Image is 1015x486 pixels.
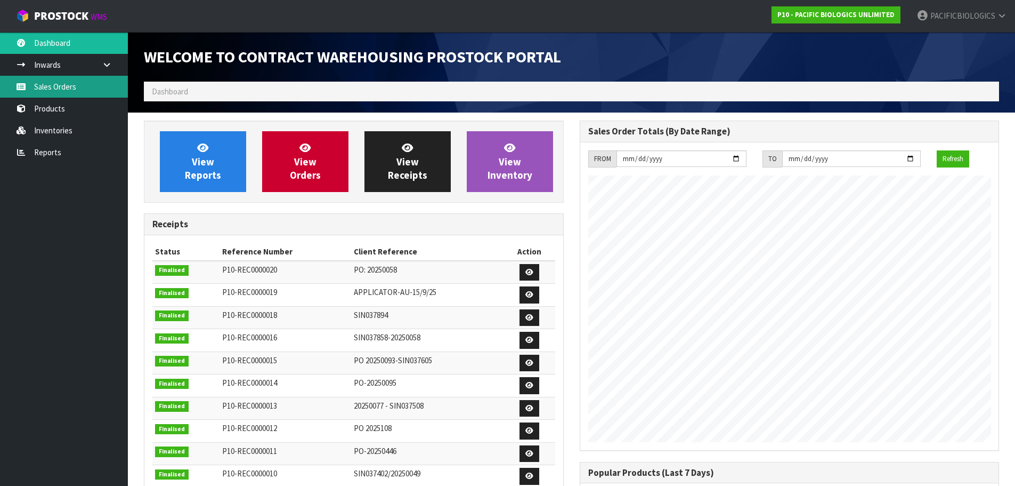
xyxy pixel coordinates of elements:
span: Finalised [155,424,189,435]
span: View Reports [185,141,221,181]
th: Status [152,243,220,260]
span: P10-REC0000016 [222,332,277,342]
span: ProStock [34,9,88,23]
span: Finalised [155,333,189,344]
span: PO 2025108 [354,423,392,433]
span: P10-REC0000015 [222,355,277,365]
a: ViewInventory [467,131,553,192]
div: FROM [588,150,616,168]
span: PO: 20250058 [354,265,397,275]
h3: Receipts [152,219,555,229]
h3: Popular Products (Last 7 Days) [588,468,991,478]
span: P10-REC0000013 [222,401,277,411]
strong: P10 - PACIFIC BIOLOGICS UNLIMITED [777,10,895,19]
span: Welcome to Contract Warehousing ProStock Portal [144,46,561,67]
span: View Orders [290,141,321,181]
span: Dashboard [152,86,188,97]
small: WMS [91,12,107,22]
span: P10-REC0000012 [222,423,277,433]
span: Finalised [155,469,189,480]
span: P10-REC0000010 [222,468,277,479]
div: TO [762,150,782,168]
span: PO-20250095 [354,378,396,388]
span: Finalised [155,379,189,389]
span: Finalised [155,265,189,276]
img: cube-alt.png [16,9,29,22]
span: Finalised [155,288,189,299]
a: ViewOrders [262,131,348,192]
span: Finalised [155,447,189,457]
th: Client Reference [351,243,504,260]
th: Action [504,243,555,260]
span: PO 20250093-SIN037605 [354,355,432,365]
span: P10-REC0000018 [222,310,277,320]
span: Finalised [155,401,189,412]
a: ViewReceipts [364,131,451,192]
span: SIN037894 [354,310,388,320]
a: ViewReports [160,131,246,192]
span: APPLICATOR-AU-15/9/25 [354,287,436,297]
span: Finalised [155,356,189,367]
span: P10-REC0000011 [222,446,277,456]
span: View Receipts [388,141,427,181]
span: P10-REC0000014 [222,378,277,388]
th: Reference Number [220,243,351,260]
span: PACIFICBIOLOGICS [930,11,995,21]
span: P10-REC0000020 [222,265,277,275]
button: Refresh [937,150,969,168]
span: PO-20250446 [354,446,396,456]
span: View Inventory [488,141,532,181]
h3: Sales Order Totals (By Date Range) [588,126,991,137]
span: SIN037402/20250049 [354,468,420,479]
span: P10-REC0000019 [222,287,277,297]
span: Finalised [155,310,189,321]
span: SIN037858-20250058 [354,332,420,342]
span: 20250077 - SIN037508 [354,401,424,411]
